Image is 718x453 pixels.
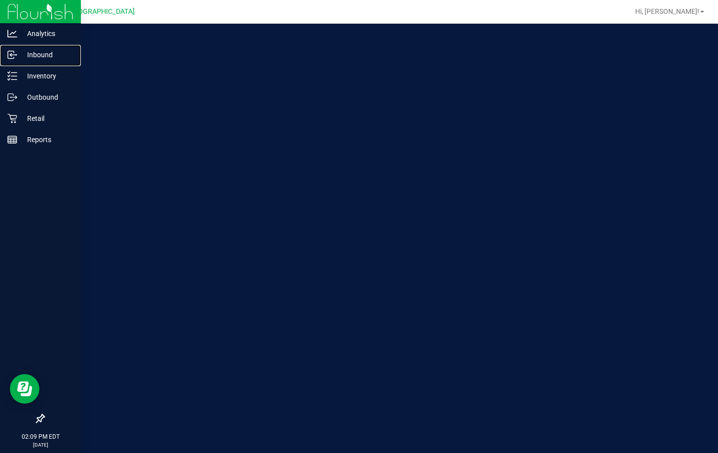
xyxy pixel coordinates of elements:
inline-svg: Inbound [7,50,17,60]
inline-svg: Outbound [7,92,17,102]
p: Reports [17,134,76,146]
span: Hi, [PERSON_NAME]! [635,7,699,15]
p: Analytics [17,28,76,39]
p: Retail [17,113,76,124]
iframe: Resource center [10,374,39,404]
inline-svg: Reports [7,135,17,145]
p: 02:09 PM EDT [4,432,76,441]
p: Outbound [17,91,76,103]
p: [DATE] [4,441,76,449]
p: Inventory [17,70,76,82]
inline-svg: Analytics [7,29,17,38]
span: [GEOGRAPHIC_DATA] [67,7,135,16]
p: Inbound [17,49,76,61]
inline-svg: Inventory [7,71,17,81]
inline-svg: Retail [7,113,17,123]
